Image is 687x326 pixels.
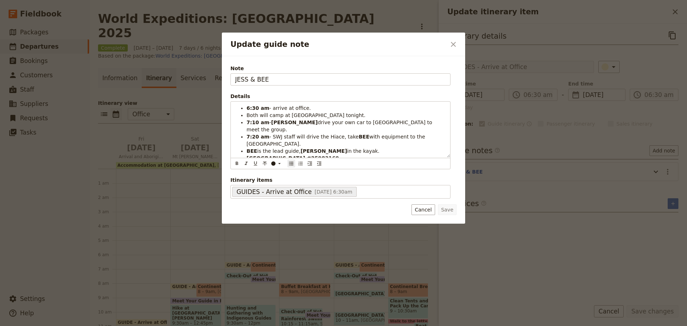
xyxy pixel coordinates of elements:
button: Increase indent [306,160,314,167]
span: in the kayak. [347,148,380,154]
span: Itinerary items [230,176,450,184]
button: Close dialog [447,38,459,50]
strong: 7:10 am [247,120,269,125]
span: drive your own car to [GEOGRAPHIC_DATA] to meet the group. [247,120,434,132]
button: Format strikethrough [261,160,269,167]
strong: [PERSON_NAME] [271,120,318,125]
button: Format bold [233,160,241,167]
button: Format underline [252,160,259,167]
span: - SWJ staff will drive the Hiace, take [269,134,359,140]
strong: BEE [247,148,257,154]
div: Details [230,93,450,100]
button: Cancel [411,204,435,215]
button: Save [438,204,457,215]
button: Numbered list [297,160,304,167]
span: [DATE] 6:30am [315,189,352,195]
strong: BEE [359,134,369,140]
strong: [PERSON_NAME] [301,148,347,154]
button: ​ [269,160,284,167]
span: - arrive at office. [269,105,311,111]
span: GUIDES - Arrive at Office [237,188,312,196]
span: - [269,120,271,125]
div: ​ [271,161,285,166]
strong: 6:30 am [247,105,269,111]
button: Format italic [242,160,250,167]
span: Note [230,65,450,72]
button: Decrease indent [315,160,323,167]
strong: 7:20 am [247,134,269,140]
button: Bulleted list [287,160,295,167]
strong: [GEOGRAPHIC_DATA] #25983169. [247,155,341,161]
input: Note [230,73,450,86]
span: Both will camp at [GEOGRAPHIC_DATA] tonight. [247,112,365,118]
span: is the lead guide, [257,148,301,154]
h2: Update guide note [230,39,446,50]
